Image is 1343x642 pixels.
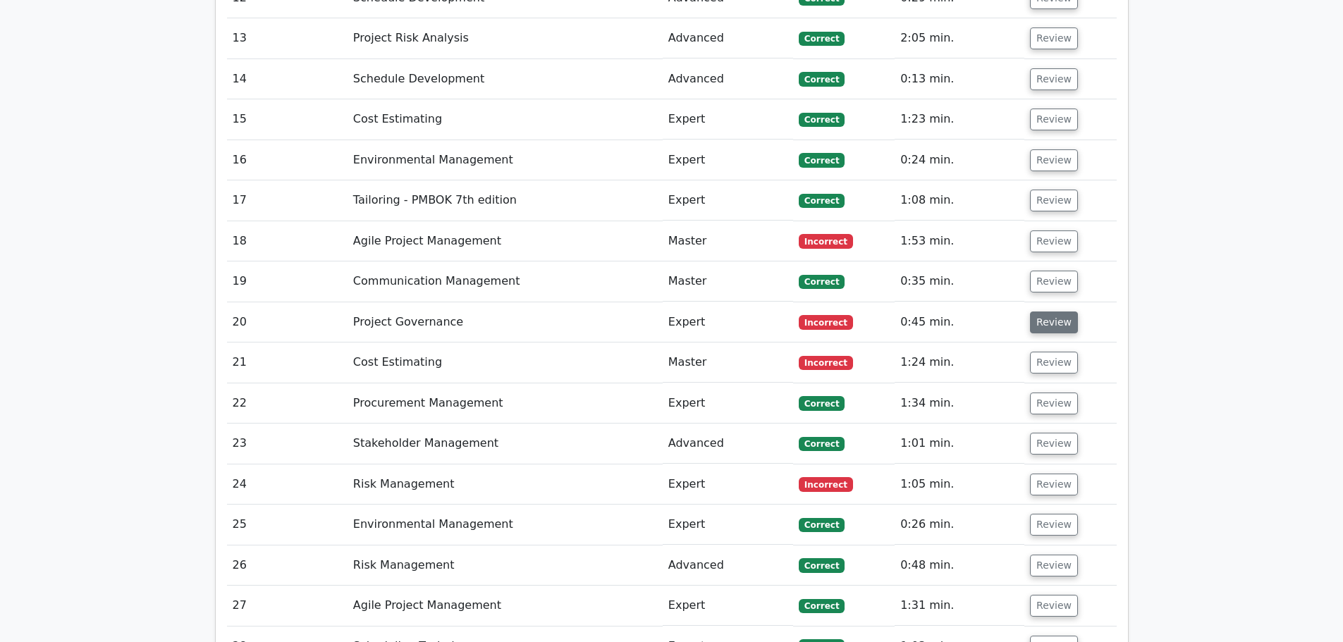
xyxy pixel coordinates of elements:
button: Review [1030,109,1078,130]
td: 1:08 min. [895,180,1024,221]
span: Correct [799,599,845,613]
td: 26 [227,545,348,586]
button: Review [1030,190,1078,211]
span: Correct [799,113,845,127]
button: Review [1030,433,1078,455]
button: Review [1030,230,1078,252]
td: Master [663,261,793,302]
button: Review [1030,352,1078,374]
td: 1:24 min. [895,342,1024,383]
span: Incorrect [799,315,853,329]
td: 0:45 min. [895,302,1024,342]
button: Review [1030,27,1078,49]
td: 0:26 min. [895,505,1024,545]
td: Advanced [663,424,793,464]
span: Correct [799,72,845,86]
span: Correct [799,275,845,289]
td: 1:05 min. [895,464,1024,505]
td: Expert [663,383,793,424]
td: 2:05 min. [895,18,1024,58]
button: Review [1030,474,1078,495]
td: 19 [227,261,348,302]
td: Master [663,221,793,261]
td: Expert [663,302,793,342]
button: Review [1030,514,1078,536]
td: 1:23 min. [895,99,1024,140]
td: 0:13 min. [895,59,1024,99]
td: Expert [663,180,793,221]
td: 1:01 min. [895,424,1024,464]
span: Incorrect [799,477,853,491]
button: Review [1030,555,1078,576]
td: Expert [663,140,793,180]
td: 0:48 min. [895,545,1024,586]
td: Expert [663,586,793,626]
td: 1:34 min. [895,383,1024,424]
td: Risk Management [348,464,663,505]
span: Correct [799,437,845,451]
td: Procurement Management [348,383,663,424]
button: Review [1030,271,1078,292]
td: 13 [227,18,348,58]
td: Communication Management [348,261,663,302]
button: Review [1030,68,1078,90]
td: 16 [227,140,348,180]
td: Expert [663,99,793,140]
td: 22 [227,383,348,424]
td: 0:24 min. [895,140,1024,180]
td: Tailoring - PMBOK 7th edition [348,180,663,221]
td: 1:53 min. [895,221,1024,261]
td: 14 [227,59,348,99]
td: Cost Estimating [348,99,663,140]
span: Correct [799,518,845,532]
span: Correct [799,396,845,410]
td: Agile Project Management [348,221,663,261]
td: Project Risk Analysis [348,18,663,58]
td: 23 [227,424,348,464]
td: Environmental Management [348,505,663,545]
td: 24 [227,464,348,505]
td: Expert [663,505,793,545]
button: Review [1030,149,1078,171]
span: Correct [799,194,845,208]
td: Advanced [663,59,793,99]
td: Expert [663,464,793,505]
span: Incorrect [799,356,853,370]
td: 1:31 min. [895,586,1024,626]
td: Advanced [663,545,793,586]
td: Agile Project Management [348,586,663,626]
td: Advanced [663,18,793,58]
td: 21 [227,342,348,383]
td: Risk Management [348,545,663,586]
td: Master [663,342,793,383]
td: 27 [227,586,348,626]
span: Correct [799,558,845,572]
td: 25 [227,505,348,545]
td: Stakeholder Management [348,424,663,464]
td: 18 [227,221,348,261]
span: Correct [799,153,845,167]
td: Environmental Management [348,140,663,180]
button: Review [1030,595,1078,617]
span: Correct [799,32,845,46]
td: Project Governance [348,302,663,342]
td: Schedule Development [348,59,663,99]
button: Review [1030,311,1078,333]
td: 0:35 min. [895,261,1024,302]
td: 20 [227,302,348,342]
span: Incorrect [799,234,853,248]
td: 15 [227,99,348,140]
td: 17 [227,180,348,221]
button: Review [1030,393,1078,414]
td: Cost Estimating [348,342,663,383]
